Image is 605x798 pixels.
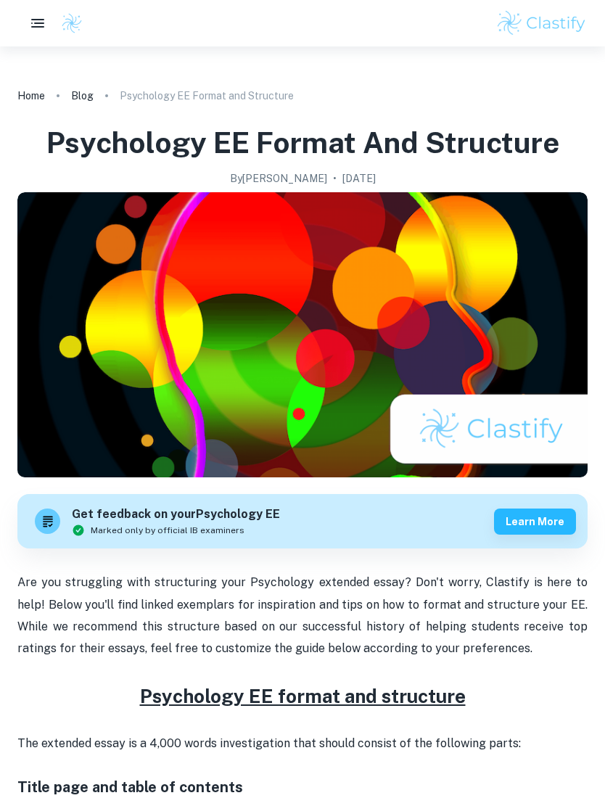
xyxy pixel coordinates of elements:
img: Clastify logo [61,12,83,34]
a: Clastify logo [52,12,83,34]
p: Psychology EE Format and Structure [120,88,294,104]
a: Blog [71,86,94,106]
img: Clastify logo [495,9,588,38]
span: Marked only by official IB examiners [91,524,244,537]
a: Get feedback on yourPsychology EEMarked only by official IB examinersLearn more [17,494,588,548]
p: The extended essay is a 4,000 words investigation that should consist of the following parts: [17,710,588,754]
a: Home [17,86,45,106]
p: Are you struggling with structuring your Psychology extended essay? Don't worry, Clastify is here... [17,572,588,682]
u: Psychology EE format and structure [140,685,466,707]
h2: By [PERSON_NAME] [230,170,327,186]
h1: Psychology EE Format and Structure [46,123,559,162]
button: Learn more [494,509,576,535]
h6: Get feedback on your Psychology EE [72,506,280,524]
strong: Title page and table of contents [17,778,243,796]
h2: [DATE] [342,170,376,186]
img: Psychology EE Format and Structure cover image [17,192,588,477]
p: • [333,170,337,186]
